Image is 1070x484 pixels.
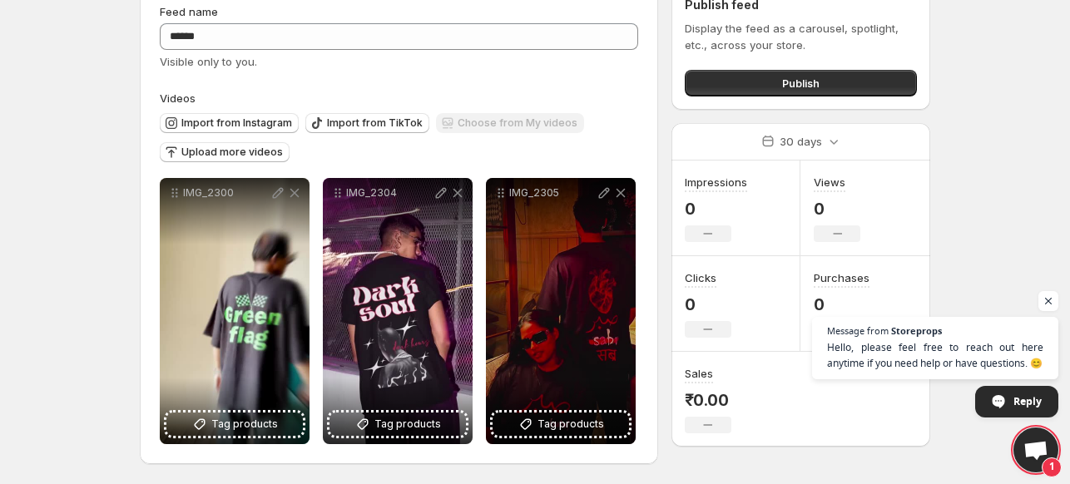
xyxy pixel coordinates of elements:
[685,199,747,219] p: 0
[780,133,822,150] p: 30 days
[181,146,283,159] span: Upload more videos
[374,416,441,432] span: Tag products
[685,365,713,382] h3: Sales
[509,186,596,200] p: IMG_2305
[1042,457,1062,477] span: 1
[160,55,257,68] span: Visible only to you.
[782,75,820,91] span: Publish
[160,91,196,105] span: Videos
[329,412,466,436] button: Tag products
[537,416,604,432] span: Tag products
[486,178,636,444] div: IMG_2305Tag products
[685,20,917,53] p: Display the feed as a carousel, spotlight, etc., across your store.
[685,390,731,410] p: ₹0.00
[183,186,270,200] p: IMG_2300
[346,186,433,200] p: IMG_2304
[327,116,423,130] span: Import from TikTok
[814,294,869,314] p: 0
[305,113,429,133] button: Import from TikTok
[1013,427,1058,472] a: Open chat
[160,113,299,133] button: Import from Instagram
[685,294,731,314] p: 0
[1013,387,1042,416] span: Reply
[827,326,889,335] span: Message from
[891,326,942,335] span: Storeprops
[166,412,303,436] button: Tag products
[685,174,747,190] h3: Impressions
[814,199,860,219] p: 0
[211,416,278,432] span: Tag products
[160,5,218,18] span: Feed name
[814,174,845,190] h3: Views
[685,269,716,286] h3: Clicks
[685,70,917,96] button: Publish
[160,142,290,162] button: Upload more videos
[493,412,629,436] button: Tag products
[160,178,310,444] div: IMG_2300Tag products
[827,339,1043,371] span: Hello, please feel free to reach out here anytime if you need help or have questions. 😊
[323,178,473,444] div: IMG_2304Tag products
[181,116,292,130] span: Import from Instagram
[814,269,869,286] h3: Purchases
